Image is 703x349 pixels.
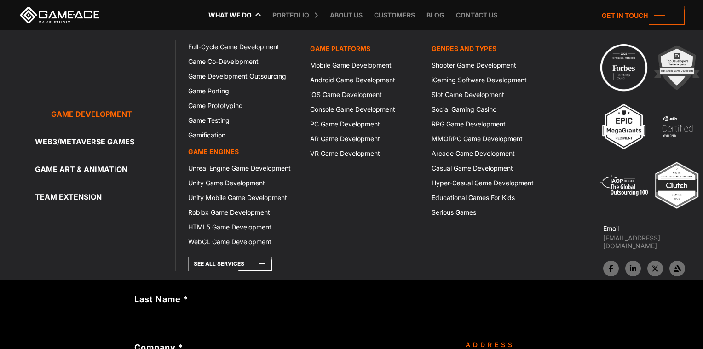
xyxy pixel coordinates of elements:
img: 2 [651,42,702,93]
img: 3 [599,101,649,152]
a: VR Game Development [305,146,426,161]
img: Top ar vr development company gaming 2025 game ace [651,160,702,211]
a: RPG Game Development [426,117,548,132]
a: Roblox Game Development [183,205,305,220]
a: Game development [35,105,175,123]
a: Educational Games For Kids [426,190,548,205]
a: Unity Mobile Game Development [183,190,305,205]
a: Gamification [183,128,305,143]
a: PC Game Development [305,117,426,132]
a: Console Game Development [305,102,426,117]
a: iGaming Software Development [426,73,548,87]
a: Android Game Development [305,73,426,87]
a: Slot Game Development [426,87,548,102]
a: Game Development Outsourcing [183,69,305,84]
a: Game Art & Animation [35,160,175,178]
a: Shooter Game Development [426,58,548,73]
a: Game Porting [183,84,305,98]
a: Game Testing [183,113,305,128]
a: Social Gaming Casino [426,102,548,117]
a: See All Services [188,257,272,271]
a: WebGL Game Development [183,235,305,249]
a: Game Prototyping [183,98,305,113]
a: Team Extension [35,188,175,206]
a: Serious Games [426,205,548,220]
a: iOS Game Development [305,87,426,102]
a: [EMAIL_ADDRESS][DOMAIN_NAME] [603,234,703,250]
a: Web3/Metaverse Games [35,132,175,151]
a: Full-Cycle Game Development [183,40,305,54]
a: Casual Game Development [426,161,548,176]
a: Game platforms [305,40,426,58]
img: 5 [599,160,649,211]
a: Arcade Game Development [426,146,548,161]
a: Game Co-Development [183,54,305,69]
a: Unreal Engine Game Development [183,161,305,176]
a: Unity Game Development [183,176,305,190]
a: HTML5 Game Development [183,220,305,235]
strong: Email [603,224,619,232]
a: Game Engines [183,143,305,161]
a: Genres and Types [426,40,548,58]
img: 4 [652,101,703,152]
a: MMORPG Game Development [426,132,548,146]
a: Hyper-Casual Game Development [426,176,548,190]
img: Technology council badge program ace 2025 game ace [599,42,649,93]
a: AR Game Development [305,132,426,146]
label: Last Name * [134,293,374,305]
a: Mobile Game Development [305,58,426,73]
a: Get in touch [595,6,685,25]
